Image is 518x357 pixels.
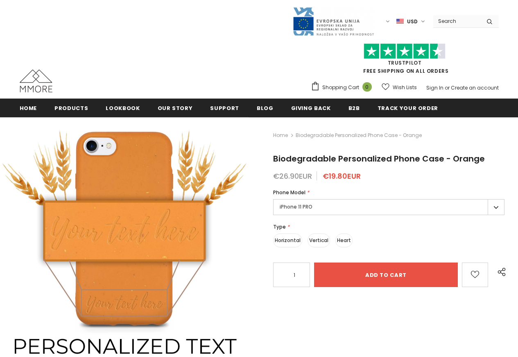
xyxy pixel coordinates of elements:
[292,7,374,36] img: Javni Razpis
[106,104,140,112] span: Lookbook
[291,104,331,112] span: Giving back
[348,104,360,112] span: B2B
[296,130,422,140] span: Biodegradable Personalized Phone Case - Orange
[54,99,88,117] a: Products
[273,171,312,181] span: €26.90EUR
[273,223,286,230] span: Type
[210,104,239,112] span: support
[378,99,438,117] a: Track your order
[158,99,193,117] a: Our Story
[362,82,372,92] span: 0
[273,153,485,164] span: Biodegradable Personalized Phone Case - Orange
[335,234,353,247] label: Heart
[364,43,446,59] img: Trust Pilot Stars
[388,59,422,66] a: Trustpilot
[433,15,480,27] input: Search Site
[322,83,359,92] span: Shopping Cart
[106,99,140,117] a: Lookbook
[210,99,239,117] a: support
[311,81,376,94] a: Shopping Cart 0
[407,18,418,26] span: USD
[445,84,450,91] span: or
[273,234,302,247] label: Horizontal
[314,263,458,287] input: Add to cart
[348,99,360,117] a: B2B
[54,104,88,112] span: Products
[451,84,499,91] a: Create an account
[257,99,274,117] a: Blog
[311,47,499,74] span: FREE SHIPPING ON ALL ORDERS
[158,104,193,112] span: Our Story
[273,130,288,140] a: Home
[273,189,305,196] span: Phone Model
[20,99,37,117] a: Home
[257,104,274,112] span: Blog
[20,70,52,92] img: MMORE Cases
[20,104,37,112] span: Home
[308,234,330,247] label: Vertical
[426,84,443,91] a: Sign In
[393,83,417,92] span: Wish Lists
[378,104,438,112] span: Track your order
[291,99,331,117] a: Giving back
[292,18,374,25] a: Javni Razpis
[273,199,504,215] label: iPhone 11 PRO
[396,18,404,25] img: USD
[323,171,361,181] span: €19.80EUR
[382,80,417,94] a: Wish Lists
